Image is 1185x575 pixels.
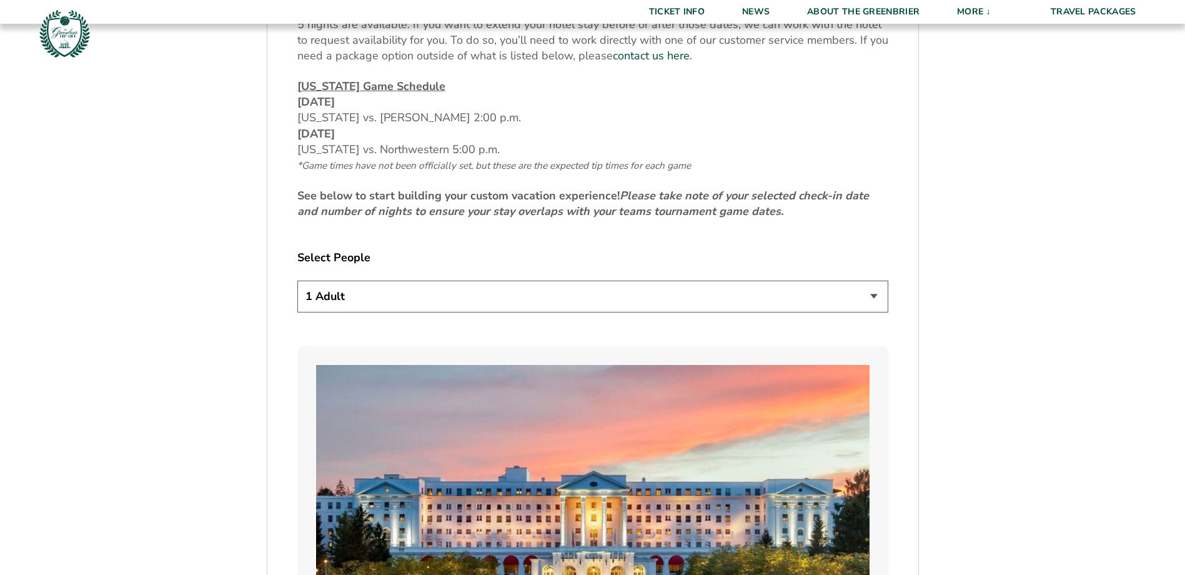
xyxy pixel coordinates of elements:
[297,94,335,109] strong: [DATE]
[37,6,92,61] img: Greenbrier Tip-Off
[297,188,869,219] em: Please take note of your selected check-in date and number of nights to ensure your stay overlaps...
[297,250,888,266] label: Select People
[297,126,335,141] strong: [DATE]
[297,79,888,173] p: [US_STATE] vs. [PERSON_NAME] 2:00 p.m. [US_STATE] vs. Northwestern 5:00 p.m.
[297,159,691,172] span: *Game times have not been officially set, but these are the expected tip times for each game
[613,48,690,64] a: contact us here
[297,188,869,219] strong: See below to start building your custom vacation experience!
[297,1,888,63] span: Custom packages ranging from 3 to 5 nights are available. If you want to extend your hotel stay b...
[690,48,692,63] span: .
[297,79,445,94] u: [US_STATE] Game Schedule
